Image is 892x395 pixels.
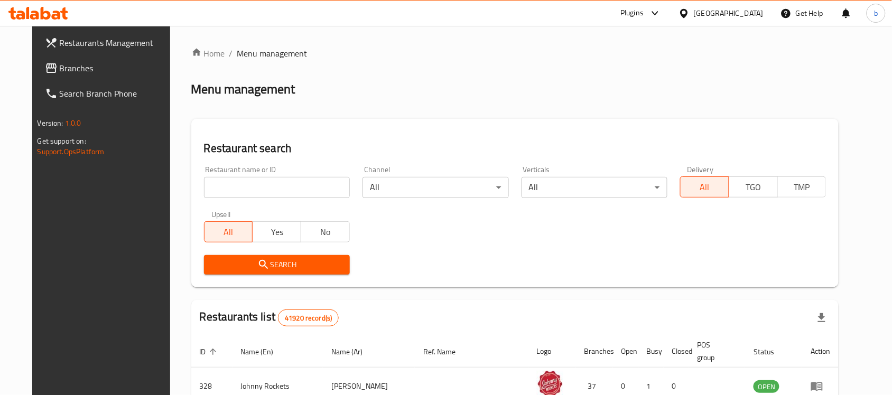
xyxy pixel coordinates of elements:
div: All [522,177,667,198]
span: All [685,180,725,195]
span: All [209,224,249,240]
th: Busy [638,335,664,368]
th: Logo [528,335,576,368]
a: Support.OpsPlatform [38,145,105,158]
span: Status [754,345,788,358]
a: Branches [36,55,181,81]
span: TMP [782,180,822,195]
span: Name (Ar) [331,345,376,358]
th: Open [613,335,638,368]
a: Restaurants Management [36,30,181,55]
li: / [229,47,233,60]
button: All [204,221,253,242]
div: Menu [811,380,830,392]
button: No [301,221,350,242]
span: OPEN [754,381,779,393]
button: TGO [729,176,778,197]
span: 1.0.0 [65,116,81,130]
nav: breadcrumb [191,47,839,60]
span: Yes [257,224,297,240]
span: Search Branch Phone [60,87,173,100]
span: b [874,7,878,19]
th: Action [802,335,839,368]
span: Branches [60,62,173,74]
div: All [363,177,508,198]
span: Version: [38,116,63,130]
div: [GEOGRAPHIC_DATA] [694,7,764,19]
button: Search [204,255,350,275]
span: Name (En) [241,345,287,358]
button: All [680,176,729,197]
label: Delivery [687,166,714,173]
h2: Restaurants list [200,309,339,326]
div: Total records count [278,309,339,326]
th: Branches [576,335,613,368]
span: ID [200,345,220,358]
a: Home [191,47,225,60]
h2: Restaurant search [204,140,826,156]
span: POS group [698,338,733,364]
span: Restaurants Management [60,36,173,49]
th: Closed [664,335,689,368]
a: Search Branch Phone [36,81,181,106]
span: TGO [733,180,774,195]
input: Search for restaurant name or ID.. [204,177,350,198]
label: Upsell [211,211,231,218]
span: Get support on: [38,134,86,148]
span: 41920 record(s) [278,313,338,323]
span: No [305,224,346,240]
span: Ref. Name [423,345,469,358]
div: Plugins [620,7,644,20]
span: Search [212,258,341,271]
div: Export file [809,305,834,331]
button: Yes [252,221,301,242]
button: TMP [777,176,826,197]
h2: Menu management [191,81,295,98]
span: Menu management [237,47,308,60]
